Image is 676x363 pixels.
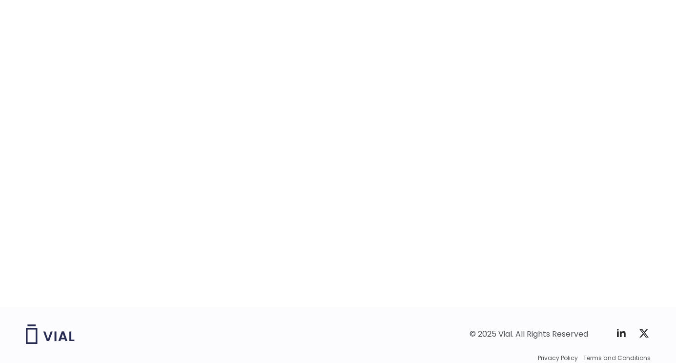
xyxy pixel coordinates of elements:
img: Vial logo wih "Vial" spelled out [26,324,75,344]
a: Privacy Policy [538,354,578,363]
a: Terms and Conditions [583,354,651,363]
div: © 2025 Vial. All Rights Reserved [470,329,588,340]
